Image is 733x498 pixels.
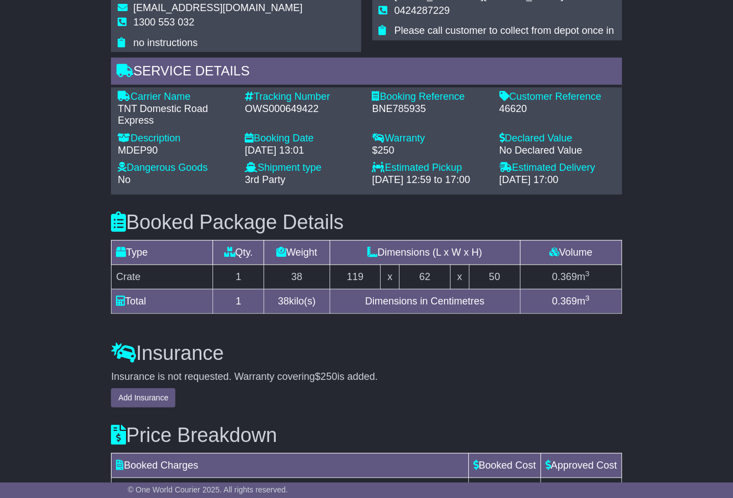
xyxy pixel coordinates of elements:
div: Insurance is not requested. Warranty covering is added. [111,371,622,383]
td: Booked Charges [112,453,469,477]
td: m [520,289,621,313]
div: BNE785935 [372,103,488,115]
div: Estimated Pickup [372,162,488,174]
td: Booked Cost [468,453,540,477]
div: Description [118,133,234,145]
span: 1300 553 032 [133,17,194,28]
div: [DATE] 13:01 [245,145,361,157]
td: 50 [469,265,520,289]
td: x [450,265,469,289]
span: 0424287229 [395,5,450,16]
div: $250 [372,145,488,157]
div: Booking Reference [372,91,488,103]
h3: Insurance [111,342,622,364]
sup: 3 [585,294,590,302]
sup: 3 [585,270,590,278]
div: Booking Date [245,133,361,145]
div: MDEP90 [118,145,234,157]
div: OWS000649422 [245,103,361,115]
td: 1 [213,265,264,289]
span: [EMAIL_ADDRESS][DOMAIN_NAME] [133,2,302,13]
td: Dimensions in Centimetres [330,289,520,313]
td: Dimensions (L x W x H) [330,240,520,265]
h3: Booked Package Details [111,211,622,233]
div: Warranty [372,133,488,145]
div: 46620 [499,103,615,115]
td: kilo(s) [264,289,330,313]
td: 62 [400,265,451,289]
h3: Price Breakdown [111,424,622,446]
span: © One World Courier 2025. All rights reserved. [128,485,288,494]
td: Crate [112,265,213,289]
span: Please call customer to collect from depot once in [395,25,614,36]
div: Carrier Name [118,91,234,103]
td: x [381,265,400,289]
span: 38 [278,296,289,307]
span: 0.369 [552,271,577,282]
div: No Declared Value [499,145,615,157]
td: Type [112,240,213,265]
div: Shipment type [245,162,361,174]
td: m [520,265,621,289]
td: Total [112,289,213,313]
td: Weight [264,240,330,265]
span: 3rd Party [245,174,285,185]
td: Approved Cost [540,453,621,477]
div: Declared Value [499,133,615,145]
div: Tracking Number [245,91,361,103]
span: $250 [315,371,337,382]
div: [DATE] 12:59 to 17:00 [372,174,488,186]
span: No [118,174,130,185]
span: 0.369 [552,296,577,307]
td: 1 [213,289,264,313]
div: [DATE] 17:00 [499,174,615,186]
div: Service Details [111,58,622,88]
div: TNT Domestic Road Express [118,103,234,127]
td: Qty. [213,240,264,265]
div: Estimated Delivery [499,162,615,174]
button: Add Insurance [111,388,175,408]
td: Volume [520,240,621,265]
div: Customer Reference [499,91,615,103]
td: 119 [330,265,381,289]
span: no instructions [133,37,198,48]
div: Dangerous Goods [118,162,234,174]
td: 38 [264,265,330,289]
